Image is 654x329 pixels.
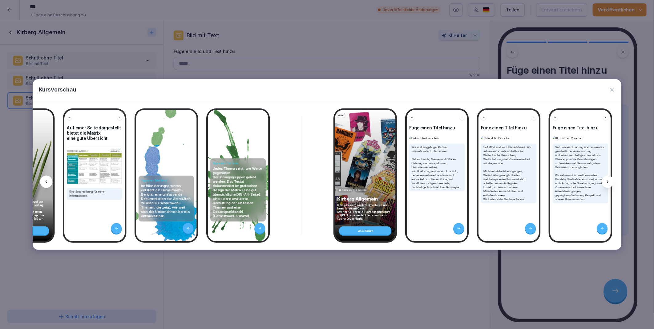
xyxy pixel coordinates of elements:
[67,125,123,141] h4: Auf einer Seite dargestellt bietet die Matrix eine gute Übersicht.
[67,147,123,185] img: Bild und Text Vorschau
[337,196,394,202] p: Kirberg Allgemein
[342,189,352,192] p: Fällig am
[213,162,264,165] h4: Füge einen Titel hinzu
[356,189,367,192] p: 3 Schritte
[339,114,344,117] p: GWÖ
[409,136,465,140] img: Bild und Text Vorschau
[69,190,120,198] p: Eine Beschreibung für mehr Informationen.
[412,145,462,189] p: Wir sind langjähriger Partner internationaler Unternehmen. Neben Event-, Messe- und Office-Cateri...
[409,125,465,131] h4: Füge einen Titel hinzu
[141,179,192,182] h4: Füge einen Titel hinzu
[481,136,537,140] img: Bild und Text Vorschau
[339,226,392,235] div: Jetzt starten
[553,125,608,131] h4: Füge einen Titel hinzu
[483,145,534,201] p: Seit 2014 sind wir BIO-zertifiziert. Wir setzen auf soziale und ethische Werte, flache Hierarchie...
[337,204,394,221] p: Kirberg Catering wurde 1982 fast aus einer Laune heraus mit Crew Catering für Rock’n’ Roll Bands ...
[39,85,76,94] p: Kursvorschau
[141,184,192,218] p: Im Bilanzierungsprozess entsteht ein Gemeinwohl-Bericht: eine umfassende Dokumentation der Aktivi...
[553,136,608,140] img: Bild und Text Vorschau
[213,167,264,218] p: Jedes Thema zeigt, wie Werte gegenüber Berührungsgruppen gelebt werden. Das Testat dokumentiert i...
[481,125,537,131] h4: Füge einen Titel hinzu
[555,145,606,201] p: Seit unserer Gründung übernehmen wir ganzheitliche Verantwortung und sehen nachhaltiges Handeln a...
